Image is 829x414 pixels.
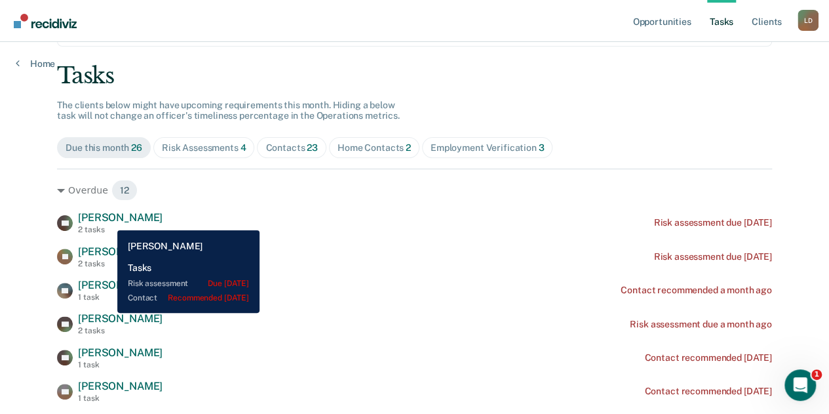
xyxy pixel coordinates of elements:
[78,360,163,369] div: 1 task
[78,211,163,224] span: [PERSON_NAME]
[57,180,772,201] div: Overdue 12
[57,62,772,89] div: Tasks
[630,319,772,330] div: Risk assessment due a month ago
[78,326,163,335] div: 2 tasks
[644,386,771,397] div: Contact recommended [DATE]
[621,285,772,296] div: Contact recommended a month ago
[14,14,77,28] img: Recidiviz
[78,346,163,359] span: [PERSON_NAME]
[539,142,545,153] span: 3
[798,10,819,31] div: L D
[57,100,400,121] span: The clients below might have upcoming requirements this month. Hiding a below task will not chang...
[131,142,142,153] span: 26
[16,58,55,70] a: Home
[66,142,142,154] div: Due this month
[78,293,163,302] div: 1 task
[644,352,771,363] div: Contact recommended [DATE]
[798,10,819,31] button: Profile dropdown button
[653,217,771,228] div: Risk assessment due [DATE]
[241,142,246,153] span: 4
[78,380,163,392] span: [PERSON_NAME]
[431,142,545,154] div: Employment Verification
[78,245,163,258] span: [PERSON_NAME]
[162,142,246,154] div: Risk Assessments
[78,259,163,268] div: 2 tasks
[265,142,318,154] div: Contacts
[784,369,816,401] iframe: Intercom live chat
[406,142,411,153] span: 2
[811,369,822,380] span: 1
[653,251,771,262] div: Risk assessment due [DATE]
[337,142,411,154] div: Home Contacts
[78,225,163,234] div: 2 tasks
[78,279,163,291] span: [PERSON_NAME]
[111,180,138,201] span: 12
[307,142,318,153] span: 23
[78,394,163,403] div: 1 task
[78,312,163,325] span: [PERSON_NAME]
